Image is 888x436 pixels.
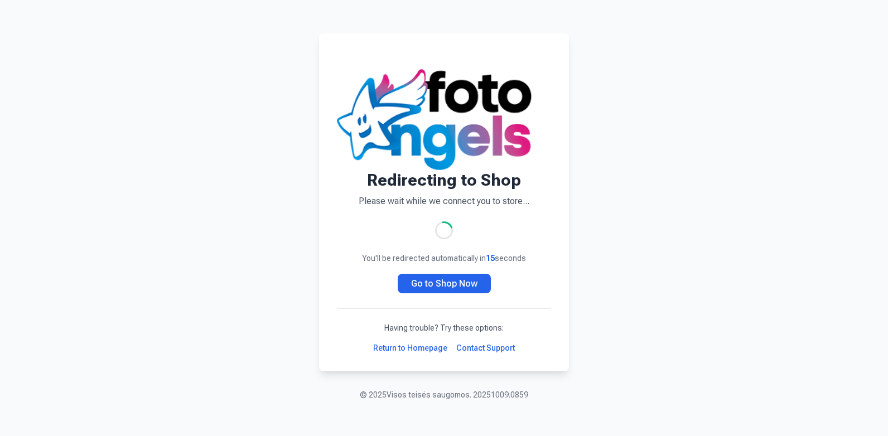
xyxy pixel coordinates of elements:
a: Go to Shop Now [398,274,491,293]
p: Having trouble? Try these options: [337,322,551,333]
p: © 2025 Visos teisės saugomos. 20251009.0859 [360,389,528,400]
h1: Redirecting to Shop [337,170,551,190]
p: Please wait while we connect you to store... [337,195,551,208]
p: You'll be redirected automatically in seconds [337,253,551,264]
span: 15 [486,254,495,263]
a: Contact Support [456,342,515,353]
a: Return to Homepage [373,342,447,353]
